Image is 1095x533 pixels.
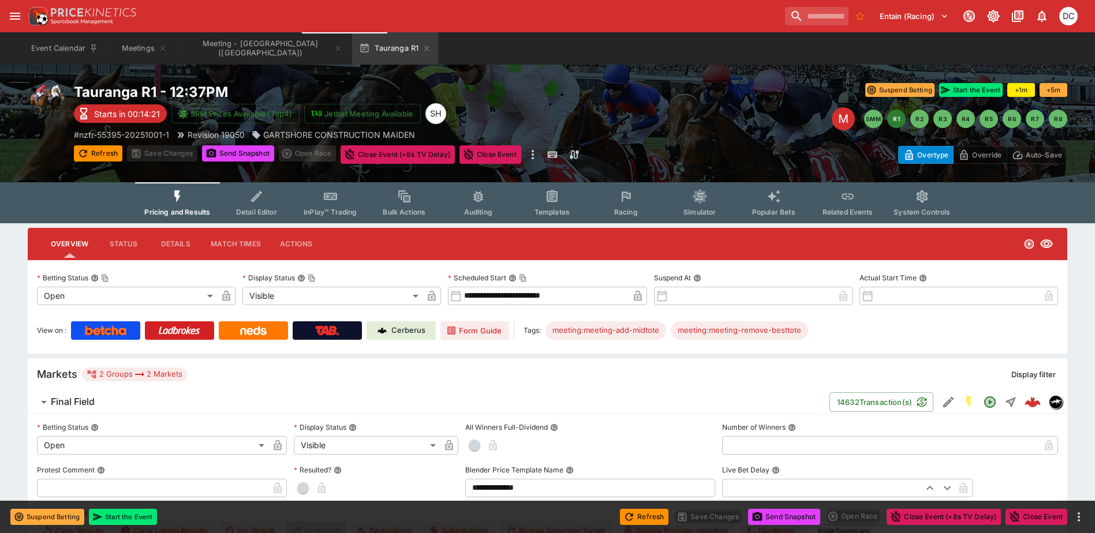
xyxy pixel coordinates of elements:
[91,423,99,431] button: Betting Status
[938,392,959,412] button: Edit Detail
[236,208,277,216] span: Detail Editor
[37,422,88,432] p: Betting Status
[748,509,820,525] button: Send Snapshot
[101,274,109,282] button: Copy To Clipboard
[1049,395,1063,409] div: nztr
[74,83,571,101] h2: Copy To Clipboard
[97,466,105,474] button: Protest Comment
[825,508,882,524] div: split button
[1072,510,1086,524] button: more
[1000,392,1021,412] button: Straight
[1026,149,1062,161] p: Auto-Save
[51,396,95,408] h6: Final Field
[1032,6,1052,27] button: Notifications
[654,273,691,283] p: Suspend At
[526,145,540,164] button: more
[201,230,270,258] button: Match Times
[74,145,122,162] button: Refresh
[294,436,440,455] div: Visible
[788,423,796,431] button: Number of Winners
[1004,365,1063,384] button: Display filter
[304,104,421,123] button: Jetbet Meeting Available
[887,509,1001,525] button: Close Event (+8s TV Delay)
[919,274,927,282] button: Actual Start Time
[279,145,336,162] div: split button
[898,146,954,164] button: Overtype
[24,32,105,65] button: Event Calendar
[37,273,88,283] p: Betting Status
[391,325,425,336] p: Cerberus
[349,423,357,431] button: Display Status
[85,326,126,335] img: Betcha
[1049,110,1067,128] button: R8
[37,465,95,475] p: Protest Comment
[440,321,509,340] a: Form Guide
[252,129,415,141] div: GARTSHORE CONSTRUCTION MAIDEN
[1059,7,1078,25] div: David Crockford
[959,6,980,27] button: Connected to PK
[671,321,808,340] div: Betting Target: cerberus
[341,145,455,164] button: Close Event (+8s TV Delay)
[772,466,780,474] button: Live Bet Delay
[1023,238,1035,250] svg: Open
[566,466,574,474] button: Blender Price Template Name
[25,5,48,28] img: PriceKinetics Logo
[37,321,66,340] label: View on :
[184,32,350,65] button: Meeting - Tauranga (NZ)
[864,110,883,128] button: SMM
[509,274,517,282] button: Scheduled StartCopy To Clipboard
[953,146,1007,164] button: Override
[315,326,339,335] img: TabNZ
[464,208,492,216] span: Auditing
[980,110,998,128] button: R5
[614,208,638,216] span: Racing
[91,274,99,282] button: Betting StatusCopy To Clipboard
[865,83,935,97] button: Suspend Betting
[242,273,295,283] p: Display Status
[1007,6,1028,27] button: Documentation
[37,436,268,455] div: Open
[722,422,786,432] p: Number of Winners
[94,108,160,120] p: Starts in 00:14:21
[851,7,869,25] button: No Bookmarks
[1025,394,1041,410] div: 36248cae-2be3-497e-9ee1-6986cab5cc85
[37,367,77,381] h5: Markets
[135,182,959,223] div: Event type filters
[887,110,906,128] button: R1
[297,274,305,282] button: Display StatusCopy To Clipboard
[87,367,182,381] div: 2 Groups 2 Markets
[171,104,300,123] button: SRM Prices Available (Top4)
[240,326,266,335] img: Neds
[864,110,1067,128] nav: pagination navigation
[270,230,322,258] button: Actions
[829,392,933,412] button: 14632Transaction(s)
[545,321,666,340] div: Betting Target: cerberus
[1003,110,1021,128] button: R6
[51,8,136,17] img: PriceKinetics
[910,110,929,128] button: R2
[188,129,245,141] p: Revision 19050
[933,110,952,128] button: R3
[873,7,955,25] button: Select Tenant
[1021,391,1044,414] a: 36248cae-2be3-497e-9ee1-6986cab5cc85
[263,129,415,141] p: GARTSHORE CONSTRUCTION MAIDEN
[383,208,425,216] span: Bulk Actions
[28,83,65,120] img: horse_racing.png
[832,107,855,130] div: Edit Meeting
[459,145,521,164] button: Close Event
[722,465,769,475] p: Live Bet Delay
[304,208,357,216] span: InPlay™ Trading
[956,110,975,128] button: R4
[1006,509,1067,525] button: Close Event
[465,422,548,432] p: All Winners Full-Dividend
[5,6,25,27] button: open drawer
[352,32,438,65] button: Tauranga R1
[693,274,701,282] button: Suspend At
[10,509,84,525] button: Suspend Betting
[74,129,169,141] p: Copy To Clipboard
[519,274,527,282] button: Copy To Clipboard
[107,32,181,65] button: Meetings
[939,83,1003,97] button: Start the Event
[158,326,200,335] img: Ladbrokes
[28,391,829,414] button: Final Field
